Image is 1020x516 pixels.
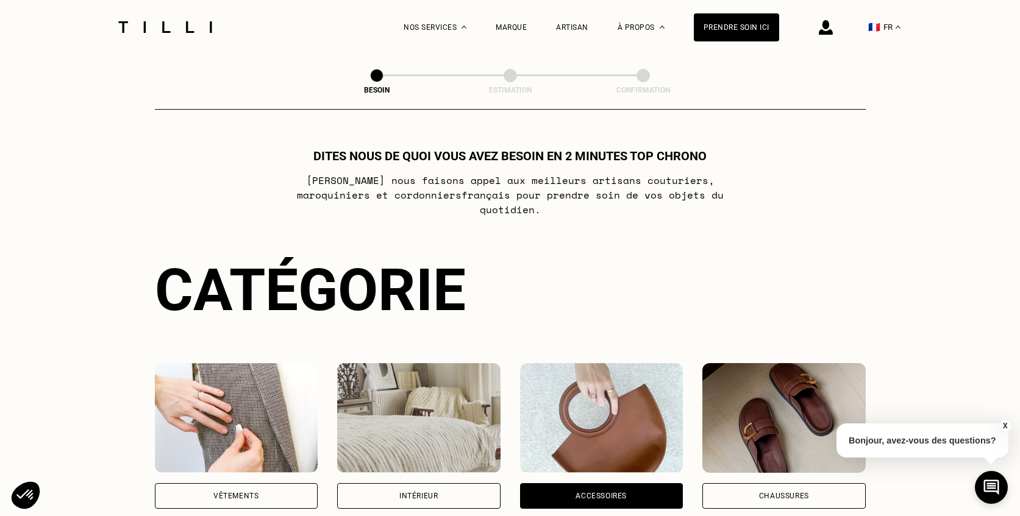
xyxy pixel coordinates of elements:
div: Intérieur [399,492,438,500]
div: Chaussures [759,492,809,500]
img: Menu déroulant à propos [660,26,665,29]
span: 🇫🇷 [868,21,880,33]
button: X [999,419,1011,433]
div: Confirmation [582,86,704,94]
img: icône connexion [819,20,833,35]
div: Accessoires [576,492,627,500]
div: Besoin [316,86,438,94]
img: Vêtements [155,363,318,473]
img: menu déroulant [896,26,901,29]
img: Intérieur [337,363,501,473]
a: Artisan [556,23,588,32]
img: Menu déroulant [462,26,466,29]
h1: Dites nous de quoi vous avez besoin en 2 minutes top chrono [313,149,707,163]
img: Logo du service de couturière Tilli [114,21,216,33]
img: Accessoires [520,363,683,473]
a: Marque [496,23,527,32]
div: Catégorie [155,256,866,324]
div: Estimation [449,86,571,94]
p: Bonjour, avez-vous des questions? [836,423,1008,458]
img: Chaussures [702,363,866,473]
p: [PERSON_NAME] nous faisons appel aux meilleurs artisans couturiers , maroquiniers et cordonniers ... [268,173,752,217]
div: Vêtements [213,492,259,500]
a: Prendre soin ici [694,13,779,41]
